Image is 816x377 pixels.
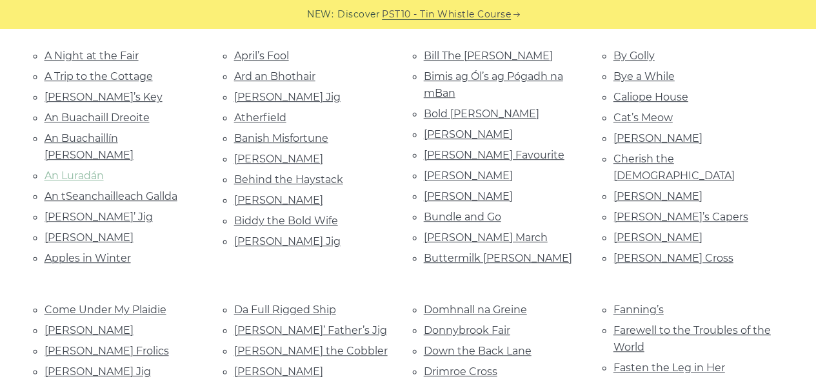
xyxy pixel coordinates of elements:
[234,153,323,165] a: [PERSON_NAME]
[424,70,563,99] a: Bimis ag Ól’s ag Pógadh na mBan
[613,91,688,103] a: Caliope House
[613,111,673,124] a: Cat’s Meow
[234,304,336,316] a: Da Full Rigged Ship
[382,7,511,22] a: PST10 - Tin Whistle Course
[234,215,338,227] a: Biddy the Bold Wife
[424,324,510,336] a: Donnybrook Fair
[45,190,177,202] a: An tSeanchailleach Gallda
[234,194,323,206] a: [PERSON_NAME]
[307,7,333,22] span: NEW:
[424,149,564,161] a: [PERSON_NAME] Favourite
[45,231,134,244] a: [PERSON_NAME]
[424,190,513,202] a: [PERSON_NAME]
[424,128,513,140] a: [PERSON_NAME]
[613,190,702,202] a: [PERSON_NAME]
[234,132,328,144] a: Banish Misfortune
[45,324,134,336] a: [PERSON_NAME]
[613,304,664,316] a: Fanning’s
[613,70,675,82] a: Bye a While
[45,70,153,82] a: A Trip to the Cottage
[424,50,553,62] a: Bill The [PERSON_NAME]
[45,252,131,264] a: Apples in Winter
[45,132,134,161] a: An Buachaillín [PERSON_NAME]
[45,50,139,62] a: A Night at the Fair
[337,7,380,22] span: Discover
[45,169,104,182] a: An Luradán
[45,211,153,223] a: [PERSON_NAME]’ Jig
[234,91,341,103] a: [PERSON_NAME] Jig
[424,345,532,357] a: Down the Back Lane
[234,111,286,124] a: Atherfield
[234,173,343,186] a: Behind the Haystack
[613,153,735,182] a: Cherish the [DEMOGRAPHIC_DATA]
[234,345,388,357] a: [PERSON_NAME] the Cobbler
[424,108,539,120] a: Bold [PERSON_NAME]
[45,304,166,316] a: Come Under My Plaidie
[234,70,315,82] a: Ard an Bhothair
[613,324,771,353] a: Farewell to the Troubles of the World
[613,231,702,244] a: [PERSON_NAME]
[45,111,150,124] a: An Buachaill Dreoite
[424,304,527,316] a: Domhnall na Greine
[613,252,733,264] a: [PERSON_NAME] Cross
[613,211,748,223] a: [PERSON_NAME]’s Capers
[613,362,725,374] a: Fasten the Leg in Her
[234,324,387,336] a: [PERSON_NAME]’ Father’s Jig
[45,345,169,357] a: [PERSON_NAME] Frolics
[234,50,289,62] a: April’s Fool
[613,132,702,144] a: [PERSON_NAME]
[424,169,513,182] a: [PERSON_NAME]
[424,252,572,264] a: Buttermilk [PERSON_NAME]
[424,211,501,223] a: Bundle and Go
[45,91,163,103] a: [PERSON_NAME]’s Key
[613,50,655,62] a: By Golly
[424,231,548,244] a: [PERSON_NAME] March
[234,235,341,247] a: [PERSON_NAME] Jig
